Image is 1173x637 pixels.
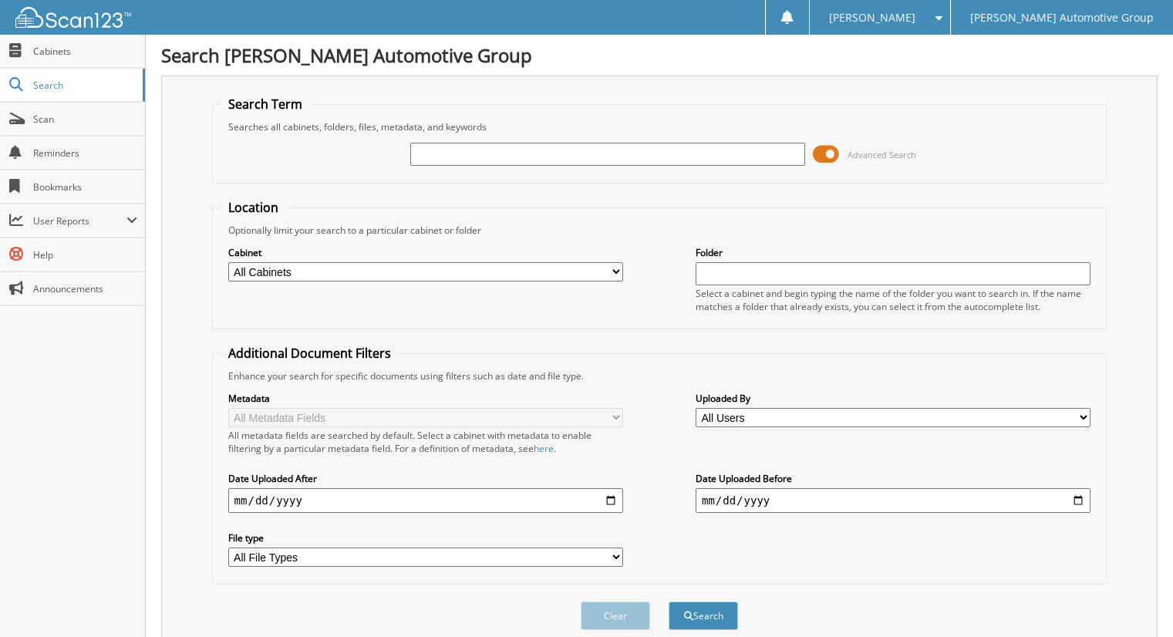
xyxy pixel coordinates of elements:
[33,180,137,194] span: Bookmarks
[228,531,623,544] label: File type
[33,45,137,58] span: Cabinets
[15,7,131,28] img: scan123-logo-white.svg
[534,442,554,455] a: here
[221,199,286,216] legend: Location
[33,113,137,126] span: Scan
[221,96,310,113] legend: Search Term
[33,282,137,295] span: Announcements
[696,287,1090,313] div: Select a cabinet and begin typing the name of the folder you want to search in. If the name match...
[669,602,738,630] button: Search
[1096,563,1173,637] iframe: Chat Widget
[696,488,1090,513] input: end
[228,392,623,405] label: Metadata
[970,13,1154,22] span: [PERSON_NAME] Automotive Group
[696,392,1090,405] label: Uploaded By
[33,79,135,92] span: Search
[228,246,623,259] label: Cabinet
[221,120,1099,133] div: Searches all cabinets, folders, files, metadata, and keywords
[221,369,1099,383] div: Enhance your search for specific documents using filters such as date and file type.
[33,147,137,160] span: Reminders
[848,149,916,160] span: Advanced Search
[228,429,623,455] div: All metadata fields are searched by default. Select a cabinet with metadata to enable filtering b...
[228,488,623,513] input: start
[829,13,915,22] span: [PERSON_NAME]
[228,472,623,485] label: Date Uploaded After
[33,214,126,228] span: User Reports
[221,345,399,362] legend: Additional Document Filters
[33,248,137,261] span: Help
[221,224,1099,237] div: Optionally limit your search to a particular cabinet or folder
[696,472,1090,485] label: Date Uploaded Before
[161,42,1158,68] h1: Search [PERSON_NAME] Automotive Group
[696,246,1090,259] label: Folder
[581,602,650,630] button: Clear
